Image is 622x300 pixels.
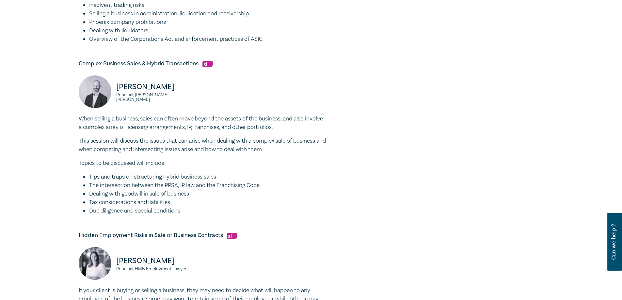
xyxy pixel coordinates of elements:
[89,207,327,215] li: Due diligence and special conditions
[89,190,327,198] li: Dealing with goodwill in sale of business
[227,233,237,239] img: Substantive Law
[89,9,327,18] li: Selling a business in administration, liquidation and receivership.
[89,18,327,26] li: Phoenix company prohibitions
[89,35,327,43] li: Overview of the Corporations Act and enforcement practices of ASIC
[79,231,327,239] h5: Hidden Employment Risks in Sale of Business Contracts
[116,82,199,92] p: [PERSON_NAME]
[89,1,327,9] li: Insolvent trading risks
[79,115,327,132] p: When selling a business, sales can often move beyond the assets of the business, and also involve...
[202,61,213,67] img: Substantive Law
[79,159,327,167] p: Topics to be discussed will include:
[79,247,111,280] img: Joanna Bandara
[79,137,327,154] p: This session will discuss the issues that can arise when dealing with a complex sale of business ...
[116,256,199,266] p: [PERSON_NAME]
[89,181,327,190] li: The intersection between the PPSA, IP law and the Franchising Code
[89,198,327,207] li: Tax considerations and liabilities
[89,173,327,181] li: Tips and traps on structuring hybrid business sales
[116,267,199,271] small: Principal, HMB Employment Lawyers
[79,75,111,108] img: Paul Gray
[611,217,617,267] span: Can we help ?
[89,26,327,35] li: Dealing with liquidators
[79,60,327,68] h5: Complex Business Sales & Hybrid Transactions
[116,93,199,102] small: Principal, [PERSON_NAME] [PERSON_NAME]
